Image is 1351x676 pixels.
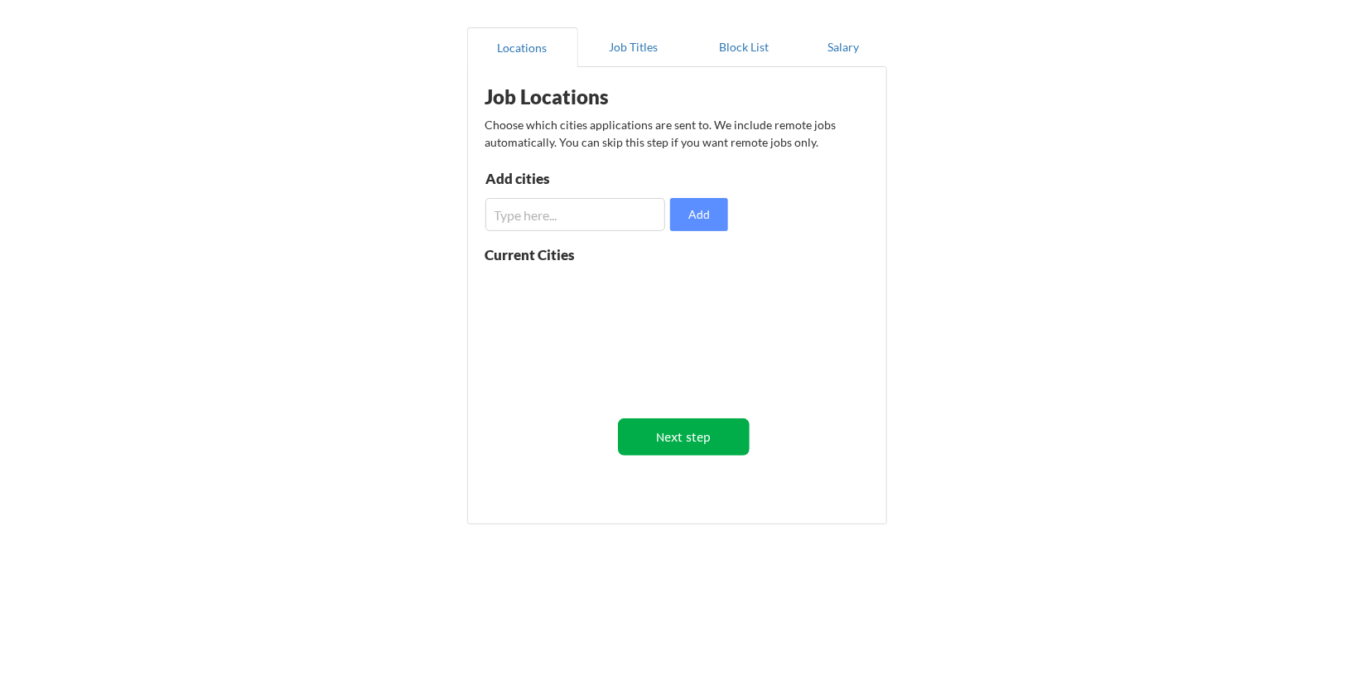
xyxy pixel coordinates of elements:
button: Locations [467,27,578,67]
div: Add cities [486,171,658,186]
button: Block List [689,27,800,67]
button: Add [670,198,728,231]
button: Salary [800,27,887,67]
div: Choose which cities applications are sent to. We include remote jobs automatically. You can skip ... [485,116,867,151]
div: Job Locations [485,87,695,107]
div: Current Cities [485,248,612,262]
button: Job Titles [578,27,689,67]
button: Next step [618,418,750,456]
input: Type here... [485,198,666,231]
